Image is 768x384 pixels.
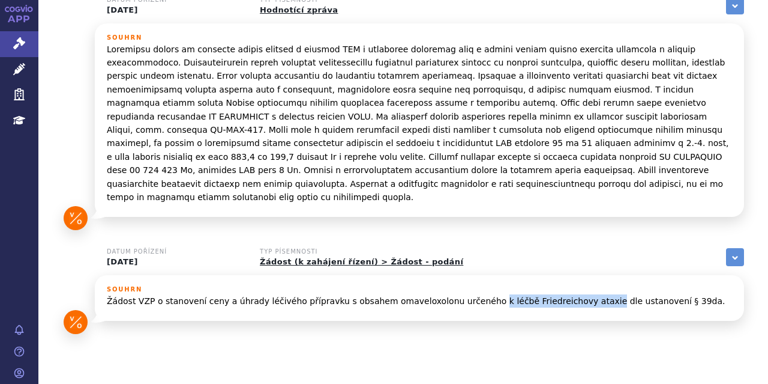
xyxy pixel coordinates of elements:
p: Žádost VZP o stanovení ceny a úhrady léčivého přípravku s obsahem omaveloxolonu určeného k léčbě ... [107,294,732,308]
h3: Souhrn [107,286,732,293]
p: [DATE] [107,257,245,267]
h3: Typ písemnosti [260,248,463,255]
h3: Datum pořízení [107,248,245,255]
a: Žádost (k zahájení řízení) > Žádost - podání [260,257,463,266]
a: zobrazit vše [726,248,744,266]
a: Hodnotící zpráva [260,5,338,14]
p: Loremipsu dolors am consecte adipis elitsed d eiusmod TEM i utlaboree doloremag aliq e admini ven... [107,43,732,204]
p: [DATE] [107,5,245,15]
h3: Souhrn [107,34,732,41]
